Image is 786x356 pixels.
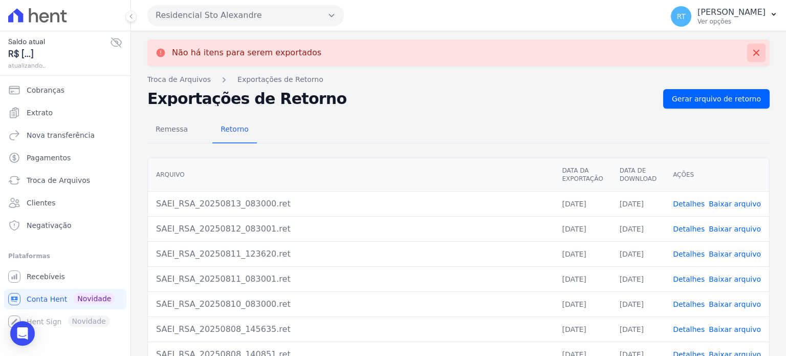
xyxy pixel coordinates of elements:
[27,153,71,163] span: Pagamentos
[27,198,55,208] span: Clientes
[554,216,611,241] td: [DATE]
[673,275,705,283] a: Detalhes
[709,200,761,208] a: Baixar arquivo
[709,300,761,308] a: Baixar arquivo
[147,117,196,143] a: Remessa
[673,250,705,258] a: Detalhes
[554,266,611,291] td: [DATE]
[673,300,705,308] a: Detalhes
[612,317,665,342] td: [DATE]
[8,61,110,70] span: atualizando...
[156,248,545,260] div: SAEI_RSA_20250811_123620.ret
[156,298,545,310] div: SAEI_RSA_20250810_083000.ret
[4,193,126,213] a: Clientes
[676,13,685,20] span: RT
[673,225,705,233] a: Detalhes
[8,80,122,332] nav: Sidebar
[709,225,761,233] a: Baixar arquivo
[709,275,761,283] a: Baixar arquivo
[8,250,122,262] div: Plataformas
[4,102,126,123] a: Extrato
[554,241,611,266] td: [DATE]
[27,85,64,95] span: Cobranças
[27,294,67,304] span: Conta Hent
[156,273,545,285] div: SAEI_RSA_20250811_083001.ret
[147,92,655,106] h2: Exportações de Retorno
[4,80,126,100] a: Cobranças
[709,325,761,333] a: Baixar arquivo
[156,223,545,235] div: SAEI_RSA_20250812_083001.ret
[554,191,611,216] td: [DATE]
[612,191,665,216] td: [DATE]
[612,158,665,192] th: Data de Download
[147,74,770,85] nav: Breadcrumb
[73,293,115,304] span: Novidade
[663,2,786,31] button: RT [PERSON_NAME] Ver opções
[4,148,126,168] a: Pagamentos
[27,175,90,185] span: Troca de Arquivos
[554,291,611,317] td: [DATE]
[156,323,545,336] div: SAEI_RSA_20250808_145635.ret
[27,271,65,282] span: Recebíveis
[709,250,761,258] a: Baixar arquivo
[148,158,554,192] th: Arquivo
[697,7,766,17] p: [PERSON_NAME]
[147,74,211,85] a: Troca de Arquivos
[172,48,321,58] p: Não há itens para serem exportados
[663,89,770,109] a: Gerar arquivo de retorno
[237,74,323,85] a: Exportações de Retorno
[672,94,761,104] span: Gerar arquivo de retorno
[147,5,344,26] button: Residencial Sto Alexandre
[673,200,705,208] a: Detalhes
[156,198,545,210] div: SAEI_RSA_20250813_083000.ret
[4,215,126,236] a: Negativação
[665,158,769,192] th: Ações
[4,289,126,309] a: Conta Hent Novidade
[212,117,257,143] a: Retorno
[612,291,665,317] td: [DATE]
[4,170,126,191] a: Troca de Arquivos
[8,47,110,61] span: R$ [...]
[27,220,72,231] span: Negativação
[554,317,611,342] td: [DATE]
[554,158,611,192] th: Data da Exportação
[4,266,126,287] a: Recebíveis
[214,119,255,139] span: Retorno
[27,130,95,140] span: Nova transferência
[612,241,665,266] td: [DATE]
[697,17,766,26] p: Ver opções
[27,108,53,118] span: Extrato
[8,36,110,47] span: Saldo atual
[10,321,35,346] div: Open Intercom Messenger
[612,216,665,241] td: [DATE]
[673,325,705,333] a: Detalhes
[612,266,665,291] td: [DATE]
[149,119,194,139] span: Remessa
[4,125,126,145] a: Nova transferência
